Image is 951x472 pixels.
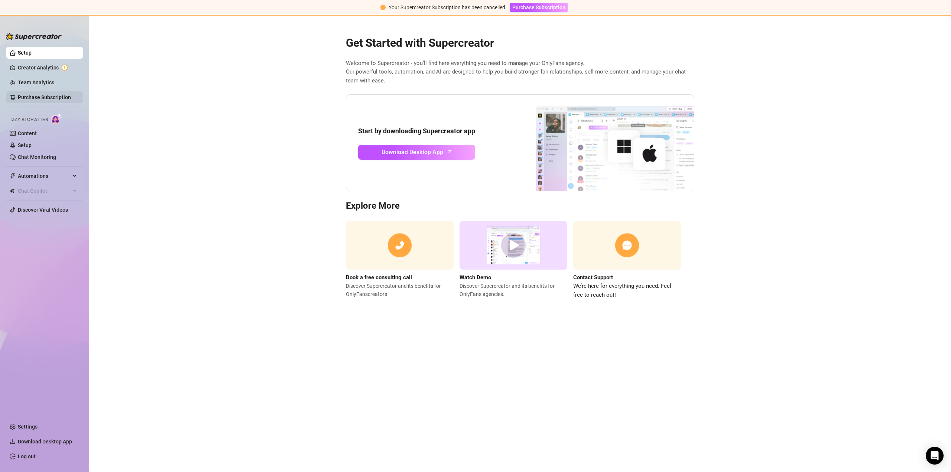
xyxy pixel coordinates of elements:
[18,453,36,459] a: Log out
[18,50,32,56] a: Setup
[6,33,62,40] img: logo-BBDzfeDw.svg
[460,274,491,281] strong: Watch Demo
[346,221,454,270] img: consulting call
[512,4,565,10] span: Purchase Subscription
[573,282,681,299] span: We’re here for everything you need. Feel free to reach out!
[926,447,944,465] div: Open Intercom Messenger
[346,59,694,85] span: Welcome to Supercreator - you’ll find here everything you need to manage your OnlyFans agency. Ou...
[380,5,386,10] span: exclamation-circle
[51,113,62,124] img: AI Chatter
[346,221,454,299] a: Book a free consulting callDiscover Supercreator and its benefits for OnlyFanscreators
[10,188,14,193] img: Chat Copilot
[346,36,694,50] h2: Get Started with Supercreator
[510,3,568,12] button: Purchase Subscription
[346,282,454,298] span: Discover Supercreator and its benefits for OnlyFans creators
[460,221,567,299] a: Watch DemoDiscover Supercreator and its benefits for OnlyFans agencies.
[10,173,16,179] span: thunderbolt
[460,282,567,298] span: Discover Supercreator and its benefits for OnlyFans agencies.
[18,207,68,213] a: Discover Viral Videos
[510,4,568,10] a: Purchase Subscription
[18,154,56,160] a: Chat Monitoring
[18,62,77,74] a: Creator Analytics exclamation-circle
[346,200,694,212] h3: Explore More
[358,145,475,160] a: Download Desktop Apparrow-up
[18,170,71,182] span: Automations
[18,439,72,445] span: Download Desktop App
[382,147,443,157] span: Download Desktop App
[18,94,71,100] a: Purchase Subscription
[18,130,37,136] a: Content
[18,185,71,197] span: Chat Copilot
[573,221,681,270] img: contact support
[389,4,507,10] span: Your Supercreator Subscription has been cancelled.
[346,274,412,281] strong: Book a free consulting call
[445,147,454,156] span: arrow-up
[573,274,613,281] strong: Contact Support
[460,221,567,270] img: supercreator demo
[18,424,38,430] a: Settings
[358,127,475,135] strong: Start by downloading Supercreator app
[10,116,48,123] span: Izzy AI Chatter
[508,95,694,191] img: download app
[18,142,32,148] a: Setup
[10,439,16,445] span: download
[18,79,54,85] a: Team Analytics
